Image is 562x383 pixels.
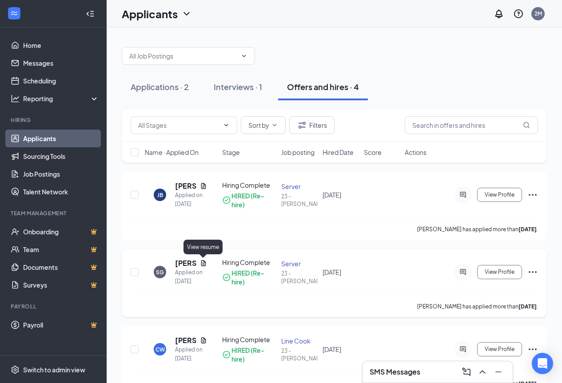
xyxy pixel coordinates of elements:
[183,240,223,254] div: View resume
[485,269,514,275] span: View Profile
[86,9,95,18] svg: Collapse
[200,260,207,267] svg: Document
[175,345,207,363] div: Applied on [DATE]
[223,122,230,129] svg: ChevronDown
[287,81,359,92] div: Offers and hires · 4
[231,191,276,209] div: HIRED (Re-hire)
[231,346,276,363] div: HIRED (Re-hire)
[175,258,196,268] h5: [PERSON_NAME]
[477,188,522,202] button: View Profile
[23,258,99,276] a: DocumentsCrown
[11,303,97,310] div: Payroll
[494,8,504,19] svg: Notifications
[523,122,530,129] svg: MagnifyingGlass
[323,268,341,276] span: [DATE]
[10,9,19,18] svg: WorkstreamLogo
[155,346,165,353] div: CW
[527,190,538,200] svg: Ellipses
[493,367,504,377] svg: Minimize
[281,336,317,345] div: Line Cook
[297,120,307,130] svg: Filter
[222,181,276,190] div: Hiring Complete
[271,122,278,129] svg: ChevronDown
[477,367,488,377] svg: ChevronUp
[323,345,341,353] span: [DATE]
[23,54,99,72] a: Messages
[222,148,240,157] span: Stage
[532,353,553,374] div: Open Intercom Messenger
[281,193,317,208] div: 23 - [PERSON_NAME]
[138,120,219,130] input: All Stages
[458,346,468,353] svg: ActiveChat
[175,181,196,191] h5: [PERSON_NAME]
[23,36,99,54] a: Home
[200,182,207,190] svg: Document
[175,191,207,209] div: Applied on [DATE]
[200,337,207,344] svg: Document
[157,191,163,199] div: JB
[23,365,85,374] div: Switch to admin view
[281,182,317,191] div: Server
[23,147,99,165] a: Sourcing Tools
[23,165,99,183] a: Job Postings
[289,116,335,134] button: Filter Filters
[518,226,537,233] b: [DATE]
[281,347,317,362] div: 23 - [PERSON_NAME]
[417,225,538,233] p: [PERSON_NAME] has applied more than .
[23,94,100,103] div: Reporting
[231,268,276,286] div: HIRED (Re-hire)
[23,276,99,294] a: SurveysCrown
[417,303,538,310] p: [PERSON_NAME] has applied more than .
[11,94,20,103] svg: Analysis
[281,270,317,285] div: 23 - [PERSON_NAME]
[364,148,382,157] span: Score
[458,191,468,198] svg: ActiveChat
[11,209,97,217] div: Team Management
[23,223,99,241] a: OnboardingCrown
[241,116,286,134] button: Sort byChevronDown
[23,130,99,147] a: Applicants
[370,367,420,377] h3: SMS Messages
[281,148,315,157] span: Job posting
[23,241,99,258] a: TeamCrown
[281,259,317,268] div: Server
[222,196,231,205] svg: CheckmarkCircle
[175,268,207,286] div: Applied on [DATE]
[405,148,426,157] span: Actions
[181,8,192,19] svg: ChevronDown
[513,8,524,19] svg: QuestionInfo
[214,81,262,92] div: Interviews · 1
[11,116,97,124] div: Hiring
[323,148,354,157] span: Hired Date
[458,268,468,276] svg: ActiveChat
[527,267,538,277] svg: Ellipses
[477,265,522,279] button: View Profile
[477,342,522,356] button: View Profile
[459,365,474,379] button: ComposeMessage
[222,350,231,359] svg: CheckmarkCircle
[145,148,199,157] span: Name · Applied On
[248,122,269,128] span: Sort by
[222,258,276,267] div: Hiring Complete
[491,365,506,379] button: Minimize
[485,346,514,352] span: View Profile
[23,72,99,90] a: Scheduling
[222,273,231,282] svg: CheckmarkCircle
[527,344,538,355] svg: Ellipses
[156,268,164,276] div: SG
[475,365,490,379] button: ChevronUp
[23,316,99,334] a: PayrollCrown
[405,116,538,134] input: Search in offers and hires
[240,52,247,59] svg: ChevronDown
[175,336,196,345] h5: [PERSON_NAME]
[323,191,341,199] span: [DATE]
[129,51,237,61] input: All Job Postings
[485,192,514,198] span: View Profile
[11,365,20,374] svg: Settings
[23,183,99,201] a: Talent Network
[122,6,178,21] h1: Applicants
[534,10,542,17] div: 2M
[461,367,472,377] svg: ComposeMessage
[518,303,537,310] b: [DATE]
[131,81,189,92] div: Applications · 2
